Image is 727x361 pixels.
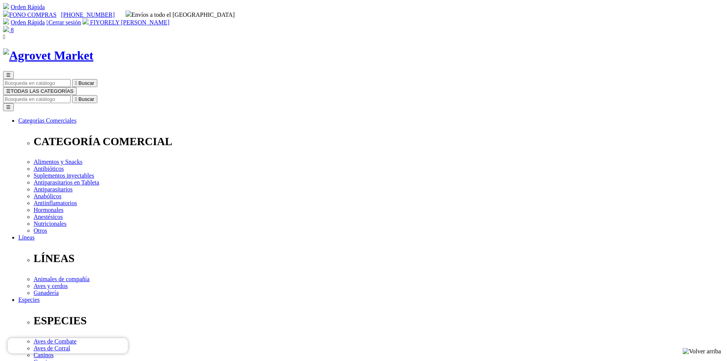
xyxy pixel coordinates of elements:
span: ☰ [6,72,11,78]
img: phone.svg [3,11,9,17]
i:  [75,80,77,86]
img: shopping-cart.svg [3,3,9,9]
img: user.svg [82,18,89,24]
a: Ganadería [34,290,59,296]
button:  Buscar [72,79,97,87]
button: ☰ [3,103,14,111]
img: Agrovet Market [3,49,93,63]
a: Alimentos y Snacks [34,159,82,165]
span: FIYORELY [PERSON_NAME] [90,19,169,26]
a: Anabólicos [34,193,61,199]
span: Buscar [79,96,94,102]
i:  [46,19,48,26]
span: Envíos a todo el [GEOGRAPHIC_DATA] [126,11,235,18]
span: 8 [11,27,14,33]
span: ☰ [6,88,11,94]
a: Categorías Comerciales [18,117,76,124]
a: Antiinflamatorios [34,200,77,206]
a: Suplementos inyectables [34,172,94,179]
a: Orden Rápida [11,4,45,10]
img: shopping-cart.svg [3,18,9,24]
a: Líneas [18,234,35,241]
a: [PHONE_NUMBER] [61,11,114,18]
img: shopping-bag.svg [3,26,9,32]
a: Aves y cerdos [34,283,68,289]
p: LÍNEAS [34,252,724,265]
input: Buscar [3,79,71,87]
button: ☰TODAS LAS CATEGORÍAS [3,87,77,95]
input: Buscar [3,95,71,103]
a: Animales de compañía [34,276,90,282]
a: Especies [18,296,40,303]
button: ☰ [3,71,14,79]
a: Otros [34,227,47,234]
a: 8 [3,27,14,33]
a: Antiparasitarios [34,186,73,193]
p: CATEGORÍA COMERCIAL [34,135,724,148]
a: Cerrar sesión [46,19,81,26]
i:  [3,34,5,40]
iframe: Brevo live chat [8,338,128,353]
a: Caninos [34,352,53,358]
img: delivery-truck.svg [126,11,132,17]
a: FONO COMPRAS [3,11,56,18]
a: Anestésicos [34,214,63,220]
span: Buscar [79,80,94,86]
button:  Buscar [72,95,97,103]
img: Volver arriba [683,348,721,355]
p: ESPECIES [34,314,724,327]
a: Antiparasitarios en Tableta [34,179,99,186]
i:  [75,96,77,102]
a: Antibióticos [34,165,64,172]
a: Nutricionales [34,220,66,227]
a: Hormonales [34,207,63,213]
a: FIYORELY [PERSON_NAME] [82,19,169,26]
a: Orden Rápida [11,19,45,26]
